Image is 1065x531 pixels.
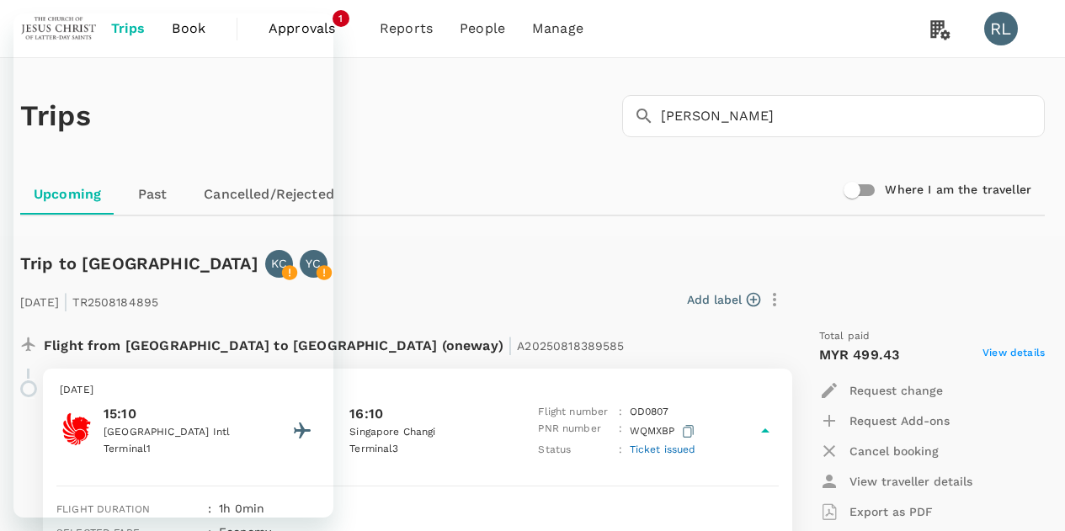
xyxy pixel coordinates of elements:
p: Flight number [538,404,612,421]
p: Terminal 3 [349,441,501,458]
input: Search by travellers, trips, or destination, label, team [661,95,1045,137]
button: Request change [819,375,943,406]
p: : [619,404,622,421]
span: View details [982,345,1045,365]
p: Request change [849,382,943,399]
span: 1 [333,10,349,27]
span: Manage [532,19,583,39]
p: 1h 0min [219,500,779,517]
span: People [460,19,505,39]
button: Add label [687,291,760,308]
h6: Where I am the traveller [885,181,1031,199]
p: 16:10 [349,404,383,424]
p: Singapore Changi [349,424,501,441]
p: Export as PDF [849,503,933,520]
button: Request Add-ons [819,406,950,436]
button: Cancel booking [819,436,939,466]
span: Reports [380,19,433,39]
span: A20250818389585 [517,339,624,353]
p: [DATE] [60,382,775,399]
img: The Malaysian Church of Jesus Christ of Latter-day Saints [20,10,98,47]
p: Cancel booking [849,443,939,459]
p: View traveller details [849,473,972,490]
p: : [619,442,622,459]
p: Status [538,442,612,459]
button: View traveller details [819,466,972,496]
iframe: Messaging window [13,13,333,518]
span: Ticket issued [630,443,696,455]
div: RL [984,12,1018,45]
p: : [619,421,622,442]
p: Request Add-ons [849,412,950,429]
p: Flight from [GEOGRAPHIC_DATA] to [GEOGRAPHIC_DATA] (oneway) [44,328,625,358]
p: OD 0807 [630,404,669,421]
p: PNR number [538,421,612,442]
button: Export as PDF [819,496,933,527]
span: Total paid [819,328,871,345]
p: MYR 499.43 [819,345,900,365]
span: | [508,333,513,357]
p: WQMXBP [630,421,698,442]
